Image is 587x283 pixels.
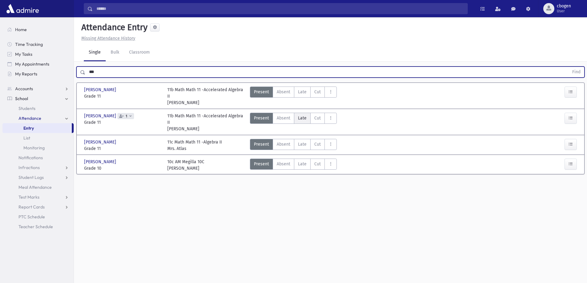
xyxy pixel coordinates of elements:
[2,103,74,113] a: Students
[2,113,74,123] a: Attendance
[15,61,49,67] span: My Appointments
[314,161,321,167] span: Cut
[254,115,269,121] span: Present
[2,49,74,59] a: My Tasks
[18,106,35,111] span: Students
[314,115,321,121] span: Cut
[254,89,269,95] span: Present
[569,67,584,77] button: Find
[124,44,155,61] a: Classroom
[84,119,161,126] span: Grade 11
[2,202,74,212] a: Report Cards
[298,89,307,95] span: Late
[167,113,244,132] div: 11b Math Math 11 -Accelerated Algebra II [PERSON_NAME]
[15,42,43,47] span: Time Tracking
[298,161,307,167] span: Late
[314,141,321,148] span: Cut
[2,143,74,153] a: Monitoring
[277,115,290,121] span: Absent
[84,113,117,119] span: [PERSON_NAME]
[167,159,204,172] div: 10c AM Megilla 10C [PERSON_NAME]
[2,163,74,172] a: Infractions
[84,93,161,99] span: Grade 11
[250,139,337,152] div: AttTypes
[167,87,244,106] div: 11b Math Math 11 -Accelerated Algebra II [PERSON_NAME]
[18,204,45,210] span: Report Cards
[2,192,74,202] a: Test Marks
[277,89,290,95] span: Absent
[277,141,290,148] span: Absent
[2,84,74,94] a: Accounts
[15,27,27,32] span: Home
[298,141,307,148] span: Late
[124,114,128,118] span: 1
[2,123,72,133] a: Entry
[2,133,74,143] a: List
[250,159,337,172] div: AttTypes
[84,159,117,165] span: [PERSON_NAME]
[18,214,45,220] span: PTC Schedule
[2,59,74,69] a: My Appointments
[314,89,321,95] span: Cut
[18,175,44,180] span: Student Logs
[2,39,74,49] a: Time Tracking
[18,155,43,160] span: Notifications
[277,161,290,167] span: Absent
[557,4,571,9] span: cbogen
[84,145,161,152] span: Grade 11
[18,184,52,190] span: Meal Attendance
[2,212,74,222] a: PTC Schedule
[84,44,106,61] a: Single
[93,3,467,14] input: Search
[250,113,337,132] div: AttTypes
[2,153,74,163] a: Notifications
[18,224,53,229] span: Teacher Schedule
[2,25,74,34] a: Home
[2,222,74,232] a: Teacher Schedule
[15,86,33,91] span: Accounts
[18,115,41,121] span: Attendance
[84,139,117,145] span: [PERSON_NAME]
[81,36,135,41] u: Missing Attendance History
[254,141,269,148] span: Present
[2,94,74,103] a: School
[79,36,135,41] a: Missing Attendance History
[298,115,307,121] span: Late
[18,165,40,170] span: Infractions
[84,87,117,93] span: [PERSON_NAME]
[2,182,74,192] a: Meal Attendance
[557,9,571,14] span: User
[15,71,37,77] span: My Reports
[23,125,34,131] span: Entry
[84,165,161,172] span: Grade 10
[254,161,269,167] span: Present
[23,135,30,141] span: List
[79,22,148,33] h5: Attendance Entry
[167,139,222,152] div: 11c Math Math 11 -Algebra II Mrs. Atlas
[106,44,124,61] a: Bulk
[2,172,74,182] a: Student Logs
[2,69,74,79] a: My Reports
[15,51,32,57] span: My Tasks
[15,96,28,101] span: School
[5,2,40,15] img: AdmirePro
[18,194,39,200] span: Test Marks
[23,145,45,151] span: Monitoring
[250,87,337,106] div: AttTypes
